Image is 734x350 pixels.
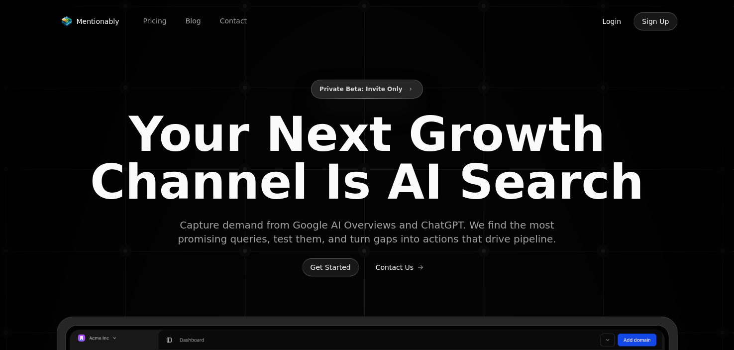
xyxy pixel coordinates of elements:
a: Pricing [135,13,175,29]
button: Contact Us [367,258,432,277]
a: Contact [212,13,255,29]
span: Contact Us [376,262,414,272]
span: Private Beta: Invite Only [319,83,403,95]
a: Blog [178,13,209,29]
a: Mentionably [57,14,123,28]
button: Private Beta: Invite Only [311,80,423,99]
button: Sign Up [633,12,677,31]
span: Capture demand from Google AI Overviews and ChatGPT. We find the most promising queries, test the... [176,218,558,246]
button: Login [594,12,630,31]
span: Your Next Growth Channel Is AI Search [81,111,654,206]
button: Get Started [302,258,359,277]
img: Mentionably logo [61,16,73,26]
span: Mentionably [77,16,119,26]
